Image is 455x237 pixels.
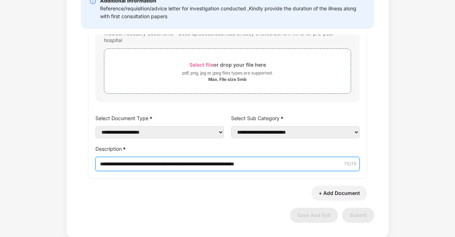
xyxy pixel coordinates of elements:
[100,5,366,20] div: Reference/requisition/advice letter for investigation conducted ,Kindly provide the duration of t...
[312,186,367,201] button: + Add Document
[208,77,247,82] div: Max. File size 5mb
[104,54,351,88] span: Select fileor drop your file herepdf, png, jpg or jpeg files types are supported.Max. File size 5mb
[104,29,351,45] div: Medical necessity documents - Docs uploaded.Cashless already availed.Current tkt is for pre-post ...
[189,60,266,69] div: or drop your file here
[350,212,367,218] span: Submit
[182,69,273,77] div: pdf, png, jpg or jpeg files types are supported.
[95,113,224,123] label: Select Document Type
[344,161,357,168] span: 75 /75
[342,208,374,223] button: Submit
[231,113,360,123] label: Select Sub Category
[297,212,331,218] span: Save And Exit
[290,208,338,223] button: Save And Exit
[95,144,360,154] label: Description
[189,62,213,68] span: Select file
